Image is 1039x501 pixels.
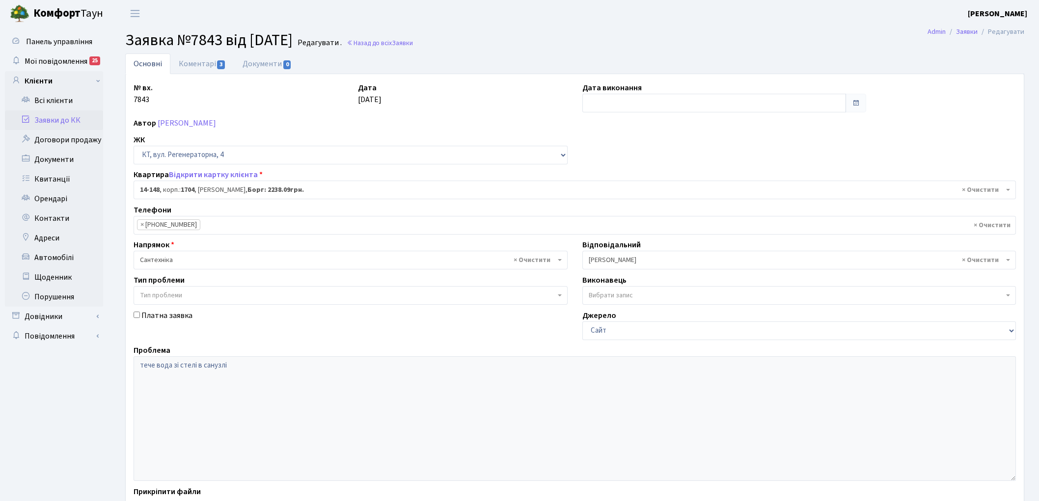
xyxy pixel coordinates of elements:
a: Відкрити картку клієнта [169,169,258,180]
b: [PERSON_NAME] [968,8,1027,19]
a: Мої повідомлення25 [5,52,103,71]
label: Автор [134,117,156,129]
span: 0 [283,60,291,69]
span: <b>14-148</b>, корп.: <b>1704</b>, Назаренко Андрій Валерійович, <b>Борг: 2238.09грн.</b> [140,185,1004,195]
a: Документи [234,53,300,74]
span: Сантехніка [140,255,555,265]
a: Панель управління [5,32,103,52]
span: <b>14-148</b>, корп.: <b>1704</b>, Назаренко Андрій Валерійович, <b>Борг: 2238.09грн.</b> [134,181,1016,199]
label: Телефони [134,204,171,216]
label: Напрямок [134,239,174,251]
span: Видалити всі елементи [974,220,1011,230]
b: 14-148 [140,185,160,195]
a: Всі клієнти [5,91,103,110]
b: Борг: 2238.09грн. [247,185,304,195]
a: Основні [125,53,170,74]
div: 7843 [126,82,351,112]
a: Admin [928,26,946,37]
a: Документи [5,150,103,169]
span: Заявка №7843 від [DATE] [125,29,293,52]
a: Заявки [956,26,978,37]
a: Назад до всіхЗаявки [347,38,413,48]
a: Автомобілі [5,248,103,267]
span: Панель управління [26,36,92,47]
nav: breadcrumb [913,22,1039,42]
div: [DATE] [351,82,575,112]
span: Тихонов М.М. [589,255,1004,265]
a: [PERSON_NAME] [158,118,216,129]
a: Коментарі [170,53,234,74]
a: Квитанції [5,169,103,189]
b: Комфорт [33,5,81,21]
textarea: тече вода зі стелі в санузлі [134,356,1016,481]
span: Видалити всі елементи [962,185,999,195]
span: Сантехніка [134,251,568,269]
li: Редагувати [978,26,1024,37]
a: Порушення [5,287,103,307]
label: Проблема [134,344,170,356]
div: 25 [89,56,100,65]
a: Повідомлення [5,326,103,346]
button: Переключити навігацію [123,5,147,22]
label: Квартира [134,169,263,181]
span: Видалити всі елементи [962,255,999,265]
small: Редагувати . [296,38,342,48]
a: Орендарі [5,189,103,209]
label: Відповідальний [582,239,641,251]
a: Заявки до КК [5,110,103,130]
label: Дата виконання [582,82,642,94]
span: Тихонов М.М. [582,251,1016,269]
span: Заявки [392,38,413,48]
label: № вх. [134,82,153,94]
span: Вибрати запис [589,290,633,300]
label: Виконавець [582,274,627,286]
a: Щоденник [5,267,103,287]
label: ЖК [134,134,145,146]
a: Довідники [5,307,103,326]
img: logo.png [10,4,29,24]
a: [PERSON_NAME] [968,8,1027,20]
a: Договори продажу [5,130,103,150]
span: Видалити всі елементи [514,255,550,265]
label: Прикріпити файли [134,486,201,498]
label: Джерело [582,310,616,321]
label: Тип проблеми [134,274,185,286]
span: Тип проблеми [140,290,182,300]
a: Клієнти [5,71,103,91]
a: Адреси [5,228,103,248]
span: Мої повідомлення [25,56,87,67]
span: 3 [217,60,225,69]
li: (066) 187-15-10 [137,219,200,230]
a: Контакти [5,209,103,228]
label: Платна заявка [141,310,192,321]
span: × [140,220,144,230]
label: Дата [358,82,377,94]
span: Таун [33,5,103,22]
b: 1704 [181,185,194,195]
